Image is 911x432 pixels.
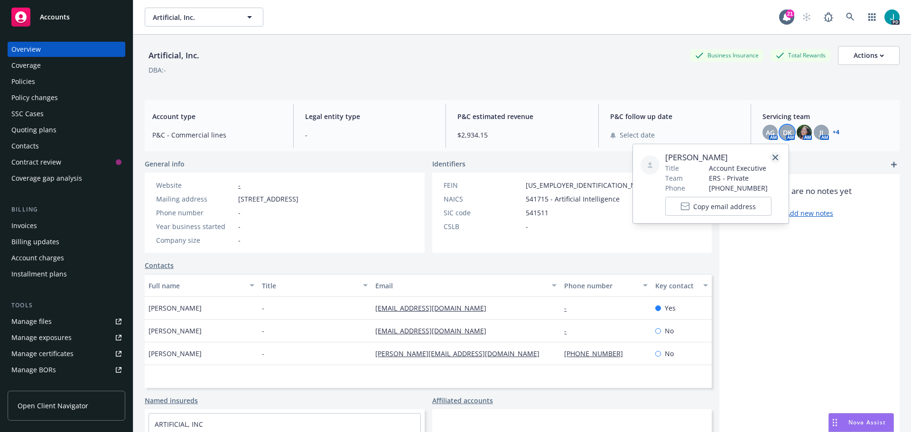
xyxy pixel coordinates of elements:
button: Title [258,274,372,297]
span: P&C estimated revenue [457,111,587,121]
span: No [665,326,674,336]
span: 541511 [526,208,548,218]
a: Switch app [863,8,882,27]
div: Billing [8,205,125,214]
span: JJ [819,128,823,138]
a: Overview [8,42,125,57]
button: Key contact [651,274,712,297]
div: Contacts [11,138,39,154]
button: Copy email address [665,197,772,216]
a: Account charges [8,250,125,266]
div: Policy changes [11,90,58,105]
span: AG [766,128,775,138]
button: Email [372,274,560,297]
div: Phone number [564,281,637,291]
a: Coverage gap analysis [8,171,125,186]
span: Nova Assist [848,418,886,426]
span: Yes [665,303,676,313]
button: Full name [145,274,258,297]
a: Manage files [8,314,125,329]
div: Actions [854,46,884,64]
span: 541715 - Artificial Intelligence [526,194,620,204]
span: [PHONE_NUMBER] [709,183,772,193]
span: Phone [665,183,685,193]
div: Billing updates [11,234,59,249]
button: Artificial, Inc. [145,8,263,27]
span: P&C follow up date [610,111,740,121]
a: Quoting plans [8,122,125,138]
div: Phone number [156,208,234,218]
a: ARTIFICIAL, INC [155,420,203,429]
span: - [526,221,528,231]
a: Accounts [8,4,125,30]
span: Account type [152,111,282,121]
span: Team [665,173,683,183]
a: - [238,181,241,190]
a: Manage certificates [8,346,125,361]
div: Email [375,281,546,291]
a: Named insureds [145,395,198,405]
a: Invoices [8,218,125,233]
div: Installment plans [11,267,67,282]
a: - [564,326,574,335]
div: Mailing address [156,194,234,204]
div: Overview [11,42,41,57]
span: Account Executive [709,163,772,173]
span: Accounts [40,13,70,21]
a: Summary of insurance [8,378,125,394]
a: Report a Bug [819,8,838,27]
div: SIC code [444,208,522,218]
div: Quoting plans [11,122,56,138]
img: photo [797,125,812,140]
span: - [238,235,241,245]
div: Title [262,281,357,291]
span: DK [783,128,792,138]
span: - [238,208,241,218]
div: Total Rewards [771,49,830,61]
span: - [262,326,264,336]
a: Billing updates [8,234,125,249]
span: There are no notes yet [768,185,852,197]
span: Copy email address [693,202,756,211]
span: Artificial, Inc. [153,12,235,22]
div: Coverage [11,58,41,73]
span: Servicing team [762,111,892,121]
div: Account charges [11,250,64,266]
div: Policies [11,74,35,89]
div: Coverage gap analysis [11,171,82,186]
span: No [665,349,674,358]
div: Invoices [11,218,37,233]
div: Company size [156,235,234,245]
span: - [262,303,264,313]
a: +4 [833,129,839,135]
div: Key contact [655,281,697,291]
a: Installment plans [8,267,125,282]
a: Policies [8,74,125,89]
span: [US_EMPLOYER_IDENTIFICATION_NUMBER] [526,180,661,190]
span: [PERSON_NAME] [149,303,202,313]
span: - [262,349,264,358]
a: Manage BORs [8,362,125,377]
a: Start snowing [797,8,816,27]
a: Policy changes [8,90,125,105]
a: Add new notes [786,208,833,218]
div: Summary of insurance [11,378,84,394]
button: Nova Assist [828,413,894,432]
div: Contract review [11,155,61,170]
div: Artificial, Inc. [145,49,203,62]
span: $2,934.15 [457,130,587,140]
a: Affiliated accounts [432,395,493,405]
a: Manage exposures [8,330,125,345]
span: Identifiers [432,159,465,169]
a: add [888,159,900,170]
div: CSLB [444,221,522,231]
a: [PHONE_NUMBER] [564,349,631,358]
div: 21 [786,9,794,18]
span: P&C - Commercial lines [152,130,282,140]
a: Contacts [8,138,125,154]
a: close [770,152,781,163]
span: [PERSON_NAME] [149,326,202,336]
span: [PERSON_NAME] [149,349,202,358]
div: Drag to move [829,414,841,432]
